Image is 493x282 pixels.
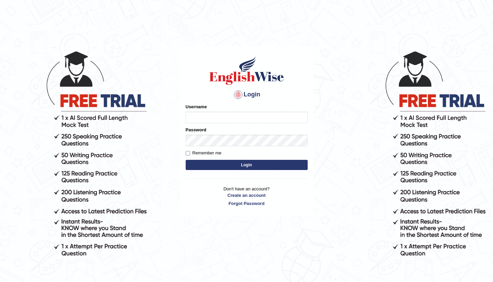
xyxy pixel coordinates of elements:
label: Remember me [186,150,222,156]
label: Username [186,104,207,110]
input: Remember me [186,151,190,155]
a: Create an account [186,192,308,199]
label: Password [186,127,206,133]
h4: Login [186,89,308,100]
a: Forgot Password [186,200,308,207]
img: Logo of English Wise sign in for intelligent practice with AI [208,55,285,86]
p: Don't have an account? [186,186,308,207]
button: Login [186,160,308,170]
